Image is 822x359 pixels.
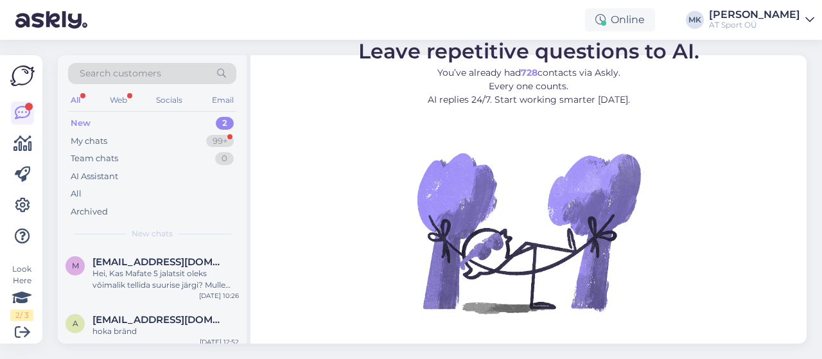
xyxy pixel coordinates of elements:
div: All [71,188,82,200]
div: Team chats [71,152,118,165]
div: Web [107,92,130,109]
div: Archived [71,206,108,218]
span: martin390@gmail.com [92,256,226,268]
span: Search customers [80,67,161,80]
div: MK [686,11,704,29]
div: Online [585,8,655,31]
img: Askly Logo [10,66,35,86]
span: a [73,319,78,328]
div: New [71,117,91,130]
div: 2 [216,117,234,130]
div: hoka bränd [92,326,239,337]
a: [PERSON_NAME]AT Sport OÜ [709,10,814,30]
div: [DATE] 12:52 [200,337,239,347]
div: AI Assistant [71,170,118,183]
span: m [72,261,79,270]
div: Email [209,92,236,109]
div: Look Here [10,263,33,321]
div: [PERSON_NAME] [709,10,800,20]
div: AT Sport OÜ [709,20,800,30]
span: New chats [132,228,173,240]
span: Leave repetitive questions to AI. [358,39,699,64]
img: No Chat active [413,117,644,348]
p: You’ve already had contacts via Askly. Every one counts. AI replies 24/7. Start working smarter [... [358,66,699,107]
div: 99+ [206,135,234,148]
div: All [68,92,83,109]
div: 2 / 3 [10,310,33,321]
div: Hei, Kas Mafate 5 jalatsit oleks võimalik tellida suurise järgi? Mulle sobib 46 2/3 kuid hetkel o... [92,268,239,291]
b: 728 [521,67,538,78]
div: [DATE] 10:26 [199,291,239,301]
div: My chats [71,135,107,148]
span: artur.gerassimov13@gmail.com [92,314,226,326]
div: 0 [215,152,234,165]
div: Socials [153,92,185,109]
